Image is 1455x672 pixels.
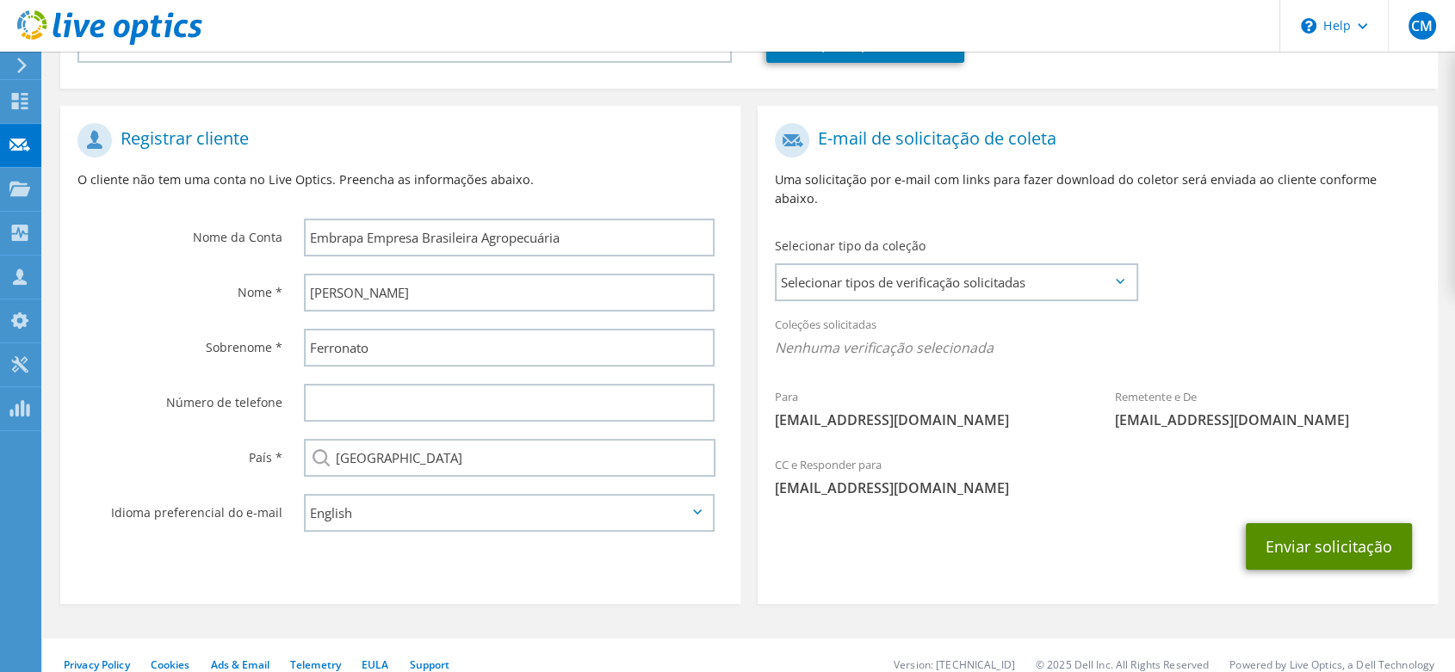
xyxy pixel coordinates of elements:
li: © 2025 Dell Inc. All Rights Reserved [1036,657,1209,672]
span: [EMAIL_ADDRESS][DOMAIN_NAME] [1115,410,1421,429]
a: Privacy Policy [64,657,130,672]
label: Sobrenome * [77,329,282,356]
label: País * [77,439,282,466]
span: [EMAIL_ADDRESS][DOMAIN_NAME] [775,410,1080,429]
span: [EMAIL_ADDRESS][DOMAIN_NAME] [775,478,1421,497]
div: Para [758,379,1098,438]
a: Telemetry [290,657,341,672]
label: Número de telefone [77,384,282,411]
div: Coleções solicitadas [758,306,1438,370]
a: EULA [362,657,388,672]
label: Nome * [77,274,282,301]
p: O cliente não tem uma conta no Live Optics. Preencha as informações abaixo. [77,170,723,189]
p: Uma solicitação por e-mail com links para fazer download do coletor será enviada ao cliente confo... [775,170,1421,208]
li: Version: [TECHNICAL_ID] [894,657,1015,672]
h1: Registrar cliente [77,123,715,157]
span: CM [1409,12,1436,40]
label: Idioma preferencial do e-mail [77,494,282,521]
label: Nome da Conta [77,219,282,246]
a: Cookies [151,657,190,672]
span: Selecionar tipos de verificação solicitadas [777,265,1136,299]
a: Ads & Email [211,657,269,672]
button: Enviar solicitação [1246,523,1412,570]
div: Remetente e De [1098,379,1438,438]
label: Selecionar tipo da coleção [775,237,926,255]
li: Powered by Live Optics, a Dell Technology [1229,657,1434,672]
div: CC e Responder para [758,447,1438,506]
svg: \n [1301,18,1316,34]
span: Nenhuma verificação selecionada [775,338,1421,357]
a: Support [409,657,449,672]
h1: E-mail de solicitação de coleta [775,123,1412,157]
